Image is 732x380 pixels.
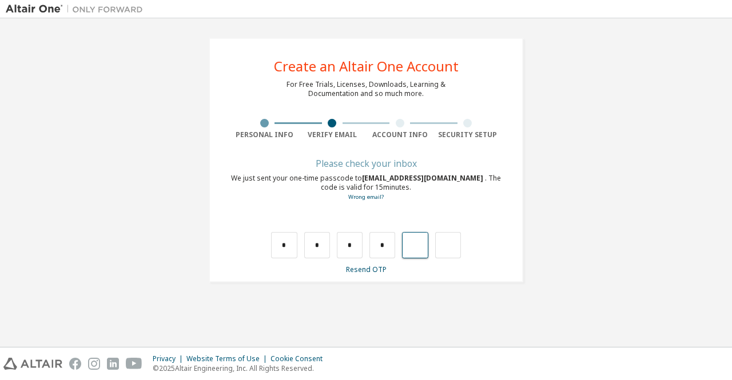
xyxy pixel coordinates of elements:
div: Security Setup [434,130,502,139]
img: youtube.svg [126,358,142,370]
div: Personal Info [230,130,299,139]
img: altair_logo.svg [3,358,62,370]
div: Please check your inbox [230,160,502,167]
div: Cookie Consent [270,354,329,363]
img: instagram.svg [88,358,100,370]
a: Resend OTP [346,265,387,274]
div: Verify Email [299,130,367,139]
div: For Free Trials, Licenses, Downloads, Learning & Documentation and so much more. [287,80,445,98]
img: linkedin.svg [107,358,119,370]
div: Privacy [153,354,186,363]
img: Altair One [6,3,149,15]
div: Account Info [366,130,434,139]
a: Go back to the registration form [348,193,384,201]
img: facebook.svg [69,358,81,370]
div: Website Terms of Use [186,354,270,363]
div: We just sent your one-time passcode to . The code is valid for 15 minutes. [230,174,502,202]
div: Create an Altair One Account [274,59,459,73]
span: [EMAIL_ADDRESS][DOMAIN_NAME] [362,173,485,183]
p: © 2025 Altair Engineering, Inc. All Rights Reserved. [153,363,329,373]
